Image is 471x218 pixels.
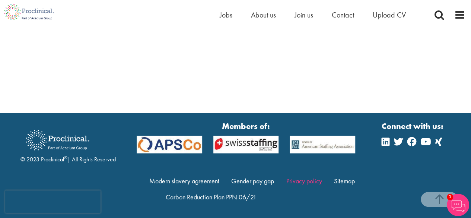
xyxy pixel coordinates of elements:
sup: ® [64,155,67,161]
img: Proclinical Recruitment [20,124,95,155]
iframe: reCAPTCHA [5,190,101,213]
a: Contact [332,10,354,20]
a: About us [251,10,276,20]
a: Privacy policy [286,176,322,185]
img: APSCo [131,136,208,153]
a: Modern slavery agreement [149,176,219,185]
a: Gender pay gap [231,176,274,185]
a: Sitemap [334,176,355,185]
a: Carbon Reduction Plan PPN 06/21 [166,192,256,201]
img: Chatbot [447,194,469,216]
strong: Members of: [137,120,356,132]
strong: Connect with us: [382,120,445,132]
a: Upload CV [373,10,406,20]
a: Jobs [220,10,232,20]
span: 1 [447,194,453,200]
img: APSCo [208,136,284,153]
a: Join us [295,10,313,20]
div: © 2023 Proclinical | All Rights Reserved [20,124,116,164]
img: APSCo [284,136,361,153]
